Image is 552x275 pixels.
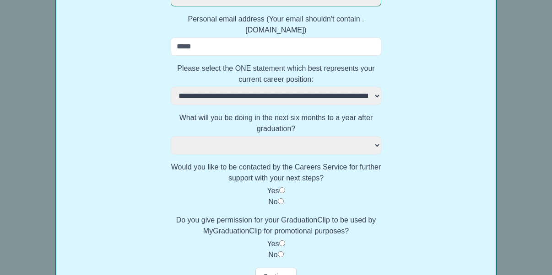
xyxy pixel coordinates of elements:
label: Personal email address (Your email shouldn't contain .[DOMAIN_NAME]) [171,14,381,36]
label: No [268,198,277,206]
label: Please select the ONE statement which best represents your current career position: [171,63,381,85]
label: Would you like to be contacted by the Careers Service for further support with your next steps? [171,162,381,184]
label: No [268,251,277,259]
label: Yes [267,187,279,195]
label: Yes [267,240,279,248]
label: What will you be doing in the next six months to a year after graduation? [171,112,381,134]
label: Do you give permission for your GraduationClip to be used by MyGraduationClip for promotional pur... [171,215,381,237]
